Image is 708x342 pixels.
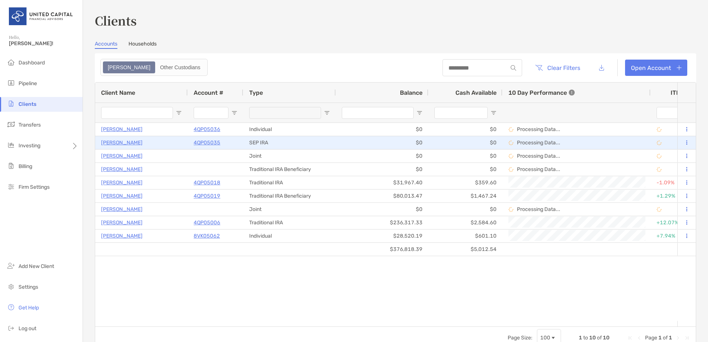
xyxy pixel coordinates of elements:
[508,335,532,341] div: Page Size:
[194,191,220,201] a: 4QP05019
[101,205,143,214] a: [PERSON_NAME]
[194,178,220,187] a: 4QP05018
[342,107,414,119] input: Balance Filter Input
[336,176,428,189] div: $31,967.40
[7,161,16,170] img: billing icon
[336,190,428,202] div: $80,013.47
[508,167,514,172] img: Processing Data icon
[101,218,143,227] a: [PERSON_NAME]
[101,165,143,174] a: [PERSON_NAME]
[508,207,514,212] img: Processing Data icon
[589,335,596,341] span: 10
[645,335,657,341] span: Page
[19,101,36,107] span: Clients
[9,40,78,47] span: [PERSON_NAME]!
[657,167,662,172] img: Processing Data icon
[101,231,143,241] a: [PERSON_NAME]
[243,229,336,242] div: Individual
[194,138,220,147] a: 4QP05035
[508,83,575,103] div: 10 Day Performance
[101,178,143,187] a: [PERSON_NAME]
[657,127,662,132] img: Processing Data icon
[508,127,514,132] img: Processing Data icon
[243,163,336,176] div: Traditional IRA Beneficiary
[19,305,39,311] span: Get Help
[243,176,336,189] div: Traditional IRA
[657,154,662,159] img: Processing Data icon
[19,163,32,170] span: Billing
[101,125,143,134] a: [PERSON_NAME]
[243,203,336,216] div: Joint
[434,107,488,119] input: Cash Available Filter Input
[657,140,662,145] img: Processing Data icon
[243,190,336,202] div: Traditional IRA Beneficiary
[243,136,336,149] div: SEP IRA
[243,123,336,136] div: Individual
[657,107,680,119] input: ITD Filter Input
[657,177,689,189] div: -1.09%
[517,153,560,159] p: Processing Data...
[583,335,588,341] span: to
[657,207,662,212] img: Processing Data icon
[517,126,560,133] p: Processing Data...
[428,136,502,149] div: $0
[101,138,143,147] p: [PERSON_NAME]
[156,62,204,73] div: Other Custodians
[597,335,602,341] span: of
[400,89,423,96] span: Balance
[625,60,687,76] a: Open Account
[336,243,428,256] div: $376,818.39
[101,151,143,161] a: [PERSON_NAME]
[336,163,428,176] div: $0
[176,110,182,116] button: Open Filter Menu
[491,110,497,116] button: Open Filter Menu
[455,89,497,96] span: Cash Available
[7,323,16,332] img: logout icon
[517,140,560,146] p: Processing Data...
[684,335,690,341] div: Last Page
[417,110,423,116] button: Open Filter Menu
[636,335,642,341] div: Previous Page
[669,335,672,341] span: 1
[428,229,502,242] div: $601.10
[194,125,220,134] p: 4QP05036
[428,216,502,229] div: $2,584.60
[7,58,16,67] img: dashboard icon
[194,89,223,96] span: Account #
[508,154,514,159] img: Processing Data icon
[7,303,16,312] img: get-help icon
[530,60,586,76] button: Clear Filters
[101,89,135,96] span: Client Name
[19,284,38,290] span: Settings
[663,335,668,341] span: of
[194,231,220,241] a: 8VK05062
[671,89,689,96] div: ITD
[336,136,428,149] div: $0
[101,191,143,201] a: [PERSON_NAME]
[19,184,50,190] span: Firm Settings
[428,123,502,136] div: $0
[7,261,16,270] img: add_new_client icon
[428,203,502,216] div: $0
[231,110,237,116] button: Open Filter Menu
[100,59,208,76] div: segmented control
[19,142,40,149] span: Investing
[579,335,582,341] span: 1
[511,65,516,71] img: input icon
[508,140,514,145] img: Processing Data icon
[243,150,336,162] div: Joint
[336,150,428,162] div: $0
[249,89,263,96] span: Type
[128,41,157,49] a: Households
[9,3,74,30] img: United Capital Logo
[7,282,16,291] img: settings icon
[19,60,45,66] span: Dashboard
[104,62,154,73] div: Zoe
[658,335,662,341] span: 1
[428,190,502,202] div: $1,467.24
